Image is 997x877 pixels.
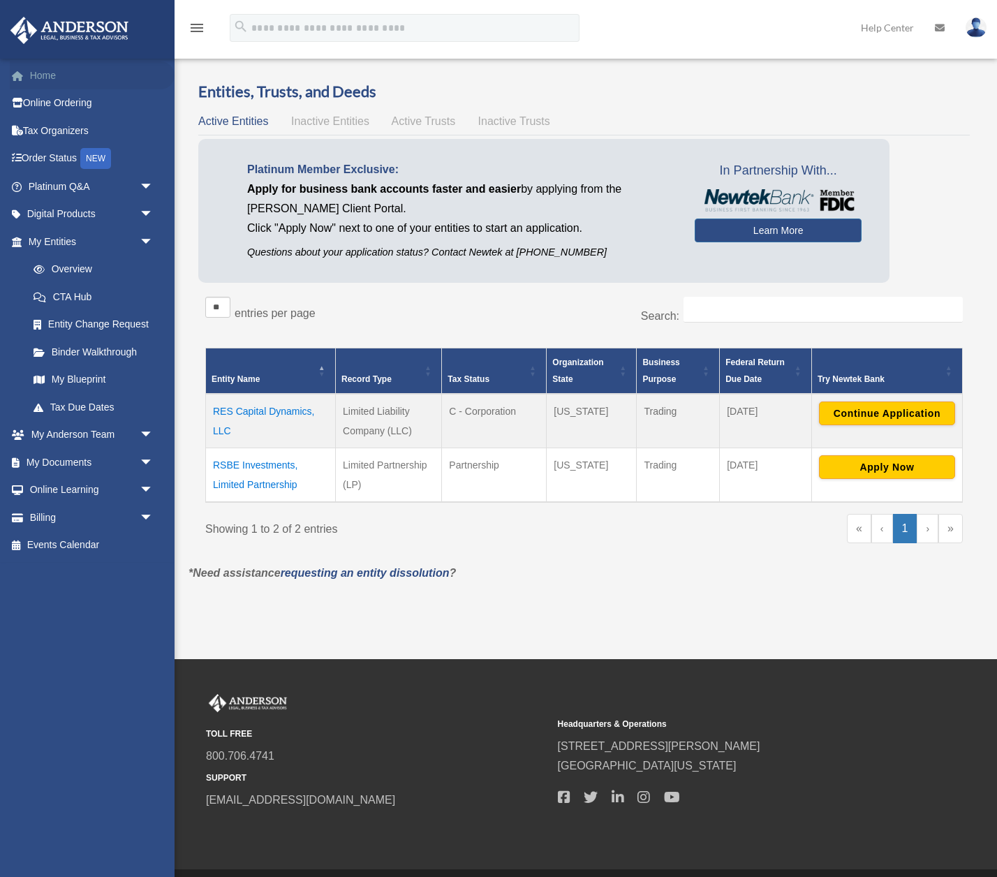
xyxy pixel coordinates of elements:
em: *Need assistance ? [189,567,456,579]
a: requesting an entity dissolution [281,567,450,579]
p: Platinum Member Exclusive: [247,160,674,179]
a: My Entitiesarrow_drop_down [10,228,168,256]
div: Try Newtek Bank [818,371,941,388]
a: Tax Due Dates [20,393,168,421]
a: [STREET_ADDRESS][PERSON_NAME] [558,740,760,752]
a: Entity Change Request [20,311,168,339]
span: Entity Name [212,374,260,384]
td: Limited Partnership (LP) [336,448,442,503]
img: NewtekBankLogoSM.png [702,189,855,212]
a: My Documentsarrow_drop_down [10,448,175,476]
td: [US_STATE] [547,448,637,503]
a: Binder Walkthrough [20,338,168,366]
i: menu [189,20,205,36]
td: Trading [637,448,720,503]
span: arrow_drop_down [140,200,168,229]
span: Organization State [552,358,603,384]
img: User Pic [966,17,987,38]
a: Home [10,61,175,89]
span: Inactive Trusts [478,115,550,127]
td: Partnership [442,448,547,503]
span: Federal Return Due Date [725,358,785,384]
p: Click "Apply Now" next to one of your entities to start an application. [247,219,674,238]
a: CTA Hub [20,283,168,311]
a: Last [938,514,963,543]
th: Tax Status: Activate to sort [442,348,547,395]
span: In Partnership With... [695,160,862,182]
span: Tax Status [448,374,489,384]
span: arrow_drop_down [140,172,168,201]
th: Record Type: Activate to sort [336,348,442,395]
a: Previous [871,514,893,543]
a: 1 [893,514,917,543]
a: Online Learningarrow_drop_down [10,476,175,504]
span: Active Entities [198,115,268,127]
small: SUPPORT [206,771,548,786]
a: First [847,514,871,543]
span: arrow_drop_down [140,476,168,505]
a: My Blueprint [20,366,168,394]
td: [DATE] [720,448,812,503]
label: Search: [641,310,679,322]
span: arrow_drop_down [140,448,168,477]
a: Overview [20,256,161,283]
a: Learn More [695,219,862,242]
td: Trading [637,394,720,448]
small: TOLL FREE [206,727,548,742]
p: by applying from the [PERSON_NAME] Client Portal. [247,179,674,219]
td: [DATE] [720,394,812,448]
button: Continue Application [819,401,955,425]
a: Order StatusNEW [10,145,175,173]
a: Platinum Q&Aarrow_drop_down [10,172,175,200]
td: [US_STATE] [547,394,637,448]
span: arrow_drop_down [140,421,168,450]
span: Inactive Entities [291,115,369,127]
small: Headquarters & Operations [558,717,900,732]
span: Active Trusts [392,115,456,127]
a: Events Calendar [10,531,175,559]
th: Try Newtek Bank : Activate to sort [811,348,962,395]
th: Entity Name: Activate to invert sorting [206,348,336,395]
div: Showing 1 to 2 of 2 entries [205,514,574,539]
a: Next [917,514,938,543]
h3: Entities, Trusts, and Deeds [198,81,970,103]
span: arrow_drop_down [140,228,168,256]
div: NEW [80,148,111,169]
span: Business Purpose [642,358,679,384]
img: Anderson Advisors Platinum Portal [6,17,133,44]
a: Online Ordering [10,89,175,117]
a: menu [189,24,205,36]
span: Record Type [341,374,392,384]
th: Business Purpose: Activate to sort [637,348,720,395]
a: Billingarrow_drop_down [10,503,175,531]
td: Limited Liability Company (LLC) [336,394,442,448]
a: My Anderson Teamarrow_drop_down [10,421,175,449]
a: 800.706.4741 [206,750,274,762]
i: search [233,19,249,34]
td: C - Corporation [442,394,547,448]
th: Federal Return Due Date: Activate to sort [720,348,812,395]
a: Digital Productsarrow_drop_down [10,200,175,228]
img: Anderson Advisors Platinum Portal [206,694,290,712]
a: Tax Organizers [10,117,175,145]
a: [GEOGRAPHIC_DATA][US_STATE] [558,760,737,772]
span: Apply for business bank accounts faster and easier [247,183,521,195]
a: [EMAIL_ADDRESS][DOMAIN_NAME] [206,794,395,806]
span: arrow_drop_down [140,503,168,532]
button: Apply Now [819,455,955,479]
th: Organization State: Activate to sort [547,348,637,395]
label: entries per page [235,307,316,319]
p: Questions about your application status? Contact Newtek at [PHONE_NUMBER] [247,244,674,261]
td: RSBE Investments, Limited Partnership [206,448,336,503]
td: RES Capital Dynamics, LLC [206,394,336,448]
